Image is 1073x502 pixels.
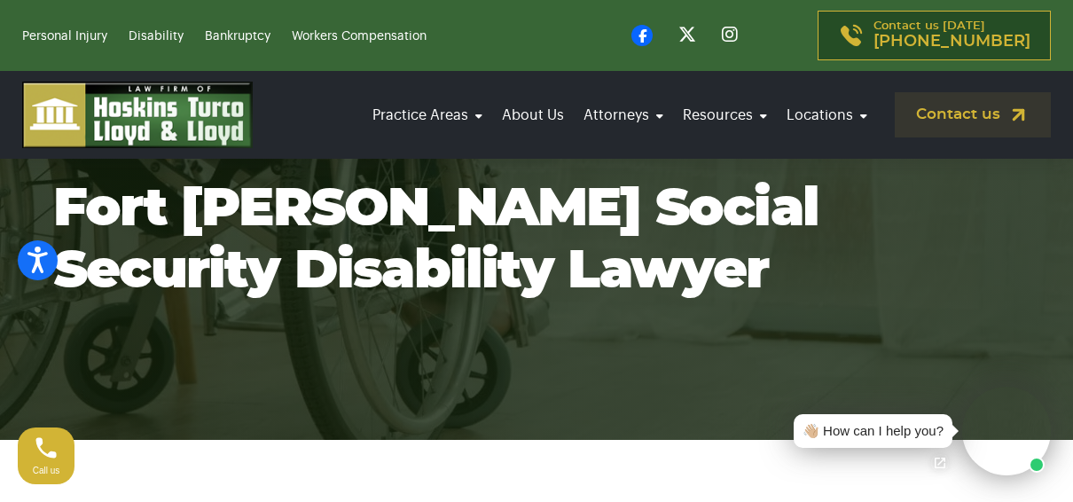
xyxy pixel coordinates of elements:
h1: Fort [PERSON_NAME] Social Security Disability Lawyer [53,178,1020,302]
a: Personal Injury [22,30,107,43]
span: Call us [33,466,60,475]
a: Contact us [895,92,1051,137]
a: Resources [677,90,772,140]
span: [PHONE_NUMBER] [873,33,1030,51]
div: 👋🏼 How can I help you? [803,421,944,442]
a: About Us [497,90,569,140]
a: Attorneys [578,90,669,140]
a: Locations [781,90,873,140]
a: Disability [129,30,184,43]
a: Bankruptcy [205,30,270,43]
a: Practice Areas [367,90,488,140]
a: Workers Compensation [292,30,427,43]
a: Contact us [DATE][PHONE_NUMBER] [818,11,1051,60]
p: Contact us [DATE] [873,20,1030,51]
a: Open chat [921,444,959,482]
img: logo [22,82,253,148]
